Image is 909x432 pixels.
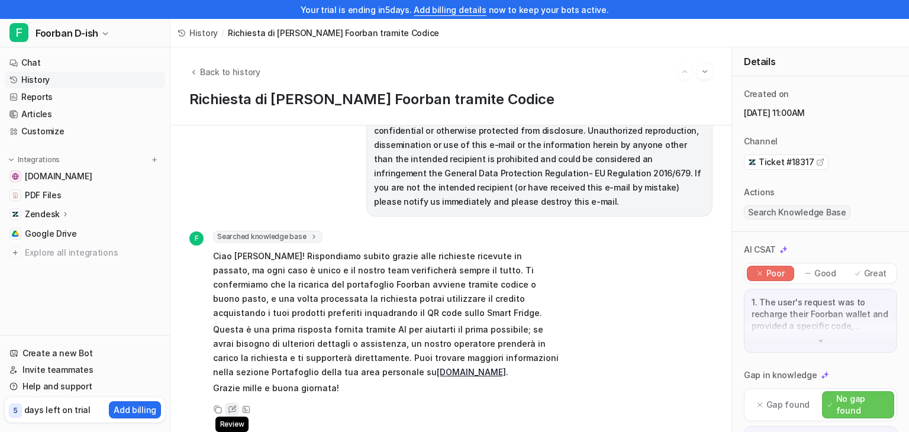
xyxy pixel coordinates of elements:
p: Channel [744,136,778,147]
a: Articles [5,106,165,122]
img: menu_add.svg [150,156,159,164]
p: Great [864,267,887,279]
p: AI CSAT [744,244,776,256]
span: Review [215,417,249,432]
p: This e-mail is intended only for the person to which it is addressed. This e-mail, and any docume... [374,95,705,209]
span: Back to history [200,66,260,78]
span: PDF Files [25,189,61,201]
img: Google Drive [12,230,19,237]
button: Integrations [5,154,63,166]
span: / [221,27,224,39]
p: Gap in knowledge [744,369,817,381]
span: Search Knowledge Base [744,205,850,220]
img: explore all integrations [9,247,21,259]
img: Previous session [681,66,689,77]
span: Ticket #18317 [759,156,814,168]
button: Go to next session [697,64,713,79]
span: [DOMAIN_NAME] [25,170,92,182]
a: Chat [5,54,165,71]
img: PDF Files [12,192,19,199]
img: down-arrow [817,337,825,345]
p: [DATE] 11:00AM [744,107,897,119]
button: Go to previous session [677,64,692,79]
p: Created on [744,88,789,100]
p: Add billing [114,404,156,416]
a: Explore all integrations [5,244,165,261]
a: Google DriveGoogle Drive [5,225,165,242]
img: www.foorban.com [12,173,19,180]
span: Foorban D-ish [36,25,98,41]
a: Invite teammates [5,362,165,378]
span: Google Drive [25,228,77,240]
span: Explore all integrations [25,243,160,262]
p: 5 [13,405,18,416]
p: days left on trial [24,404,91,416]
p: Grazie mille e buona giornata! [213,381,559,395]
p: Poor [766,267,785,279]
span: Richiesta di [PERSON_NAME] Foorban tramite Codice [228,27,439,39]
p: Actions [744,186,775,198]
a: [DOMAIN_NAME] [437,367,506,377]
a: History [5,72,165,88]
span: History [189,27,218,39]
span: Searched knowledge base [213,231,323,243]
p: Questa è una prima risposta fornita tramite AI per aiutarti il prima possibile; se avrai bisogno ... [213,323,559,379]
p: 1. The user's request was to recharge their Foorban wallet and provided a specific code, expectin... [752,296,889,332]
p: Zendesk [25,208,60,220]
a: Help and support [5,378,165,395]
p: Integrations [18,155,60,165]
img: Next session [701,66,709,77]
span: F [189,231,204,246]
h1: Richiesta di [PERSON_NAME] Foorban tramite Codice [189,91,713,108]
button: Add billing [109,401,161,418]
div: Details [732,47,909,76]
a: Ticket #18317 [748,156,824,168]
a: Add billing details [414,5,486,15]
a: Customize [5,123,165,140]
img: zendesk [748,158,756,166]
button: Back to history [189,66,260,78]
a: Reports [5,89,165,105]
a: History [178,27,218,39]
p: Gap found [766,399,810,411]
a: PDF FilesPDF Files [5,187,165,204]
img: Zendesk [12,211,19,218]
p: Good [814,267,836,279]
a: Create a new Bot [5,345,165,362]
p: No gap found [836,393,889,417]
span: F [9,23,28,42]
p: Ciao [PERSON_NAME]! Rispondiamo subito grazie alle richieste ricevute in passato, ma ogni caso è ... [213,249,559,320]
a: www.foorban.com[DOMAIN_NAME] [5,168,165,185]
img: expand menu [7,156,15,164]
